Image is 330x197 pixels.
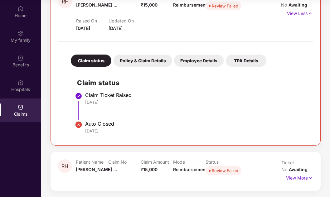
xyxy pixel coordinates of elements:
[85,121,307,127] div: Auto Closed
[109,26,123,31] span: [DATE]
[308,10,313,17] img: svg+xml;base64,PHN2ZyB4bWxucz0iaHR0cDovL3d3dy53My5vcmcvMjAwMC9zdmciIHdpZHRoPSIxNyIgaGVpZ2h0PSIxNy...
[76,18,109,23] p: Raised On
[76,26,90,31] span: [DATE]
[173,159,206,165] p: Mode
[71,55,111,67] div: Claim status
[114,55,172,67] div: Policy & Claim Details
[75,121,82,128] img: svg+xml;base64,PHN2ZyBpZD0iU3RlcC1Eb25lLTIweDIwIiB4bWxucz0iaHR0cDovL3d3dy53My5vcmcvMjAwMC9zdmciIH...
[174,55,224,67] div: Employee Details
[289,2,307,7] span: Awaiting
[17,30,24,36] img: svg+xml;base64,PHN2ZyB3aWR0aD0iMjAiIGhlaWdodD0iMjAiIHZpZXdCb3g9IjAgMCAyMCAyMCIgZmlsbD0ibm9uZSIgeG...
[17,6,24,12] img: svg+xml;base64,PHN2ZyBpZD0iSG9tZSIgeG1sbnM9Imh0dHA6Ly93d3cudzMub3JnLzIwMDAvc3ZnIiB3aWR0aD0iMjAiIG...
[141,2,158,7] span: ₹15,000
[141,167,158,172] span: ₹15,000
[308,175,313,181] img: svg+xml;base64,PHN2ZyB4bWxucz0iaHR0cDovL3d3dy53My5vcmcvMjAwMC9zdmciIHdpZHRoPSIxNyIgaGVpZ2h0PSIxNy...
[77,78,307,88] h2: Claim status
[173,2,207,7] span: Reimbursement
[286,173,313,181] p: View More
[76,159,108,165] p: Patient Name
[76,2,117,7] span: [PERSON_NAME] ...
[17,55,24,61] img: svg+xml;base64,PHN2ZyBpZD0iQmVuZWZpdHMiIHhtbG5zPSJodHRwOi8vd3d3LnczLm9yZy8yMDAwL3N2ZyIgd2lkdGg9Ij...
[212,3,238,9] div: Review Failed
[287,8,313,17] p: View Less
[108,159,141,165] p: Claim No
[85,99,307,105] div: [DATE]
[76,167,117,172] span: [PERSON_NAME] ...
[17,104,24,110] img: svg+xml;base64,PHN2ZyBpZD0iQ2xhaW0iIHhtbG5zPSJodHRwOi8vd3d3LnczLm9yZy8yMDAwL3N2ZyIgd2lkdGg9IjIwIi...
[109,2,111,7] span: -
[281,160,294,172] span: Ticket No
[109,18,141,23] p: Updated On
[108,167,110,172] span: -
[173,167,207,172] span: Reimbursement
[141,159,173,165] p: Claim Amount
[85,128,307,134] div: [DATE]
[212,167,238,174] div: Review Failed
[289,167,308,172] span: Awaiting
[226,55,266,67] div: TPA Details
[85,92,307,98] div: Claim Ticket Raised
[206,159,238,165] p: Status
[61,164,68,169] span: RH
[75,92,82,100] img: svg+xml;base64,PHN2ZyBpZD0iU3RlcC1Eb25lLTMyeDMyIiB4bWxucz0iaHR0cDovL3d3dy53My5vcmcvMjAwMC9zdmciIH...
[17,79,24,86] img: svg+xml;base64,PHN2ZyBpZD0iSG9zcGl0YWxzIiB4bWxucz0iaHR0cDovL3d3dy53My5vcmcvMjAwMC9zdmciIHdpZHRoPS...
